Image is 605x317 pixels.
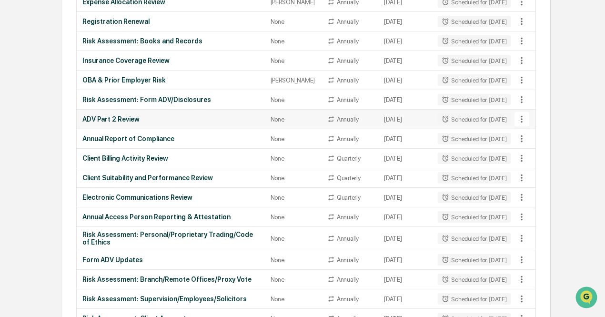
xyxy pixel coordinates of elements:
[378,250,432,270] td: [DATE]
[337,235,359,242] div: Annually
[337,77,359,84] div: Annually
[378,31,432,51] td: [DATE]
[378,90,432,110] td: [DATE]
[79,120,118,129] span: Attestations
[271,256,316,264] div: None
[378,129,432,149] td: [DATE]
[162,75,173,87] button: Start new chat
[6,116,65,133] a: 🖐️Preclearance
[337,174,361,182] div: Quarterly
[10,20,173,35] p: How can we help?
[82,37,259,45] div: Risk Assessment: Books and Records
[271,116,316,123] div: None
[438,192,510,203] div: Scheduled for [DATE]
[271,194,316,201] div: None
[438,133,510,144] div: Scheduled for [DATE]
[378,149,432,168] td: [DATE]
[438,153,510,164] div: Scheduled for [DATE]
[82,295,259,303] div: Risk Assessment: Supervision/Employees/Solicitors
[271,77,316,84] div: [PERSON_NAME]
[438,94,510,105] div: Scheduled for [DATE]
[378,289,432,309] td: [DATE]
[378,12,432,31] td: [DATE]
[438,233,510,244] div: Scheduled for [DATE]
[82,115,259,123] div: ADV Part 2 Review
[438,293,510,305] div: Scheduled for [DATE]
[337,276,359,283] div: Annually
[438,16,510,27] div: Scheduled for [DATE]
[82,76,259,84] div: OBA & Prior Employer Risk
[271,296,316,303] div: None
[271,214,316,221] div: None
[271,174,316,182] div: None
[82,174,259,182] div: Client Suitability and Performance Review
[271,155,316,162] div: None
[271,57,316,64] div: None
[32,72,156,82] div: Start new chat
[337,57,359,64] div: Annually
[378,110,432,129] td: [DATE]
[438,254,510,266] div: Scheduled for [DATE]
[337,296,359,303] div: Annually
[271,38,316,45] div: None
[10,72,27,90] img: 1746055101610-c473b297-6a78-478c-a979-82029cc54cd1
[32,82,121,90] div: We're available if you need us!
[82,18,259,25] div: Registration Renewal
[438,172,510,184] div: Scheduled for [DATE]
[10,139,17,146] div: 🔎
[82,276,259,283] div: Risk Assessment: Branch/Remote Offices/Proxy Vote
[69,121,77,128] div: 🗄️
[378,51,432,71] td: [DATE]
[95,161,115,168] span: Pylon
[82,256,259,264] div: Form ADV Updates
[67,161,115,168] a: Powered byPylon
[82,213,259,221] div: Annual Access Person Reporting & Attestation
[438,74,510,86] div: Scheduled for [DATE]
[337,18,359,25] div: Annually
[271,18,316,25] div: None
[438,113,510,125] div: Scheduled for [DATE]
[19,138,60,147] span: Data Lookup
[82,135,259,143] div: Annual Report of Compliance
[575,286,600,311] iframe: Open customer support
[378,207,432,227] td: [DATE]
[19,120,61,129] span: Preclearance
[438,35,510,47] div: Scheduled for [DATE]
[82,231,259,246] div: Risk Assessment: Personal/Proprietary Trading/Code of Ethics
[10,121,17,128] div: 🖐️
[378,71,432,90] td: [DATE]
[65,116,122,133] a: 🗄️Attestations
[337,194,361,201] div: Quarterly
[337,256,359,264] div: Annually
[337,38,359,45] div: Annually
[82,194,259,201] div: Electronic Communications Review
[82,57,259,64] div: Insurance Coverage Review
[82,154,259,162] div: Client Billing Activity Review
[6,134,64,151] a: 🔎Data Lookup
[271,276,316,283] div: None
[337,155,361,162] div: Quarterly
[271,135,316,143] div: None
[378,270,432,289] td: [DATE]
[271,235,316,242] div: None
[337,96,359,103] div: Annually
[337,116,359,123] div: Annually
[337,214,359,221] div: Annually
[438,55,510,66] div: Scheduled for [DATE]
[438,274,510,285] div: Scheduled for [DATE]
[378,168,432,188] td: [DATE]
[337,135,359,143] div: Annually
[438,211,510,223] div: Scheduled for [DATE]
[82,96,259,103] div: Risk Assessment: Form ADV/Disclosures
[378,188,432,207] td: [DATE]
[378,227,432,250] td: [DATE]
[271,96,316,103] div: None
